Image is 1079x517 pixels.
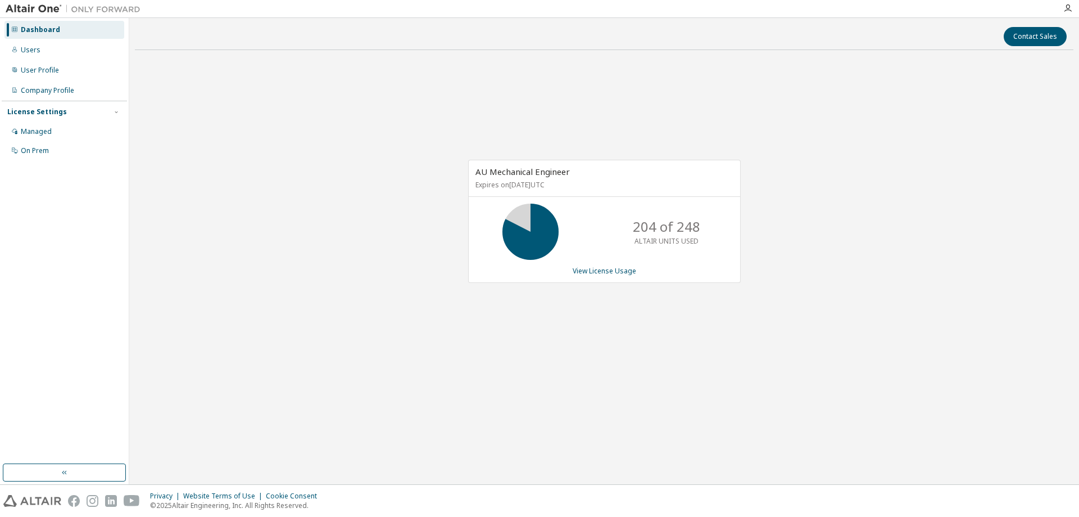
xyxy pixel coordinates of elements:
div: On Prem [21,146,49,155]
button: Contact Sales [1004,27,1067,46]
div: User Profile [21,66,59,75]
div: Privacy [150,492,183,501]
a: View License Usage [573,266,636,276]
img: linkedin.svg [105,495,117,507]
div: Managed [21,127,52,136]
div: Dashboard [21,25,60,34]
p: Expires on [DATE] UTC [475,180,731,190]
p: © 2025 Altair Engineering, Inc. All Rights Reserved. [150,501,324,510]
img: facebook.svg [68,495,80,507]
div: Website Terms of Use [183,492,266,501]
p: ALTAIR UNITS USED [634,236,699,246]
span: AU Mechanical Engineer [475,166,570,177]
p: 204 of 248 [633,217,700,236]
img: youtube.svg [124,495,140,507]
img: altair_logo.svg [3,495,61,507]
div: Users [21,46,40,55]
img: instagram.svg [87,495,98,507]
div: License Settings [7,107,67,116]
div: Company Profile [21,86,74,95]
div: Cookie Consent [266,492,324,501]
img: Altair One [6,3,146,15]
